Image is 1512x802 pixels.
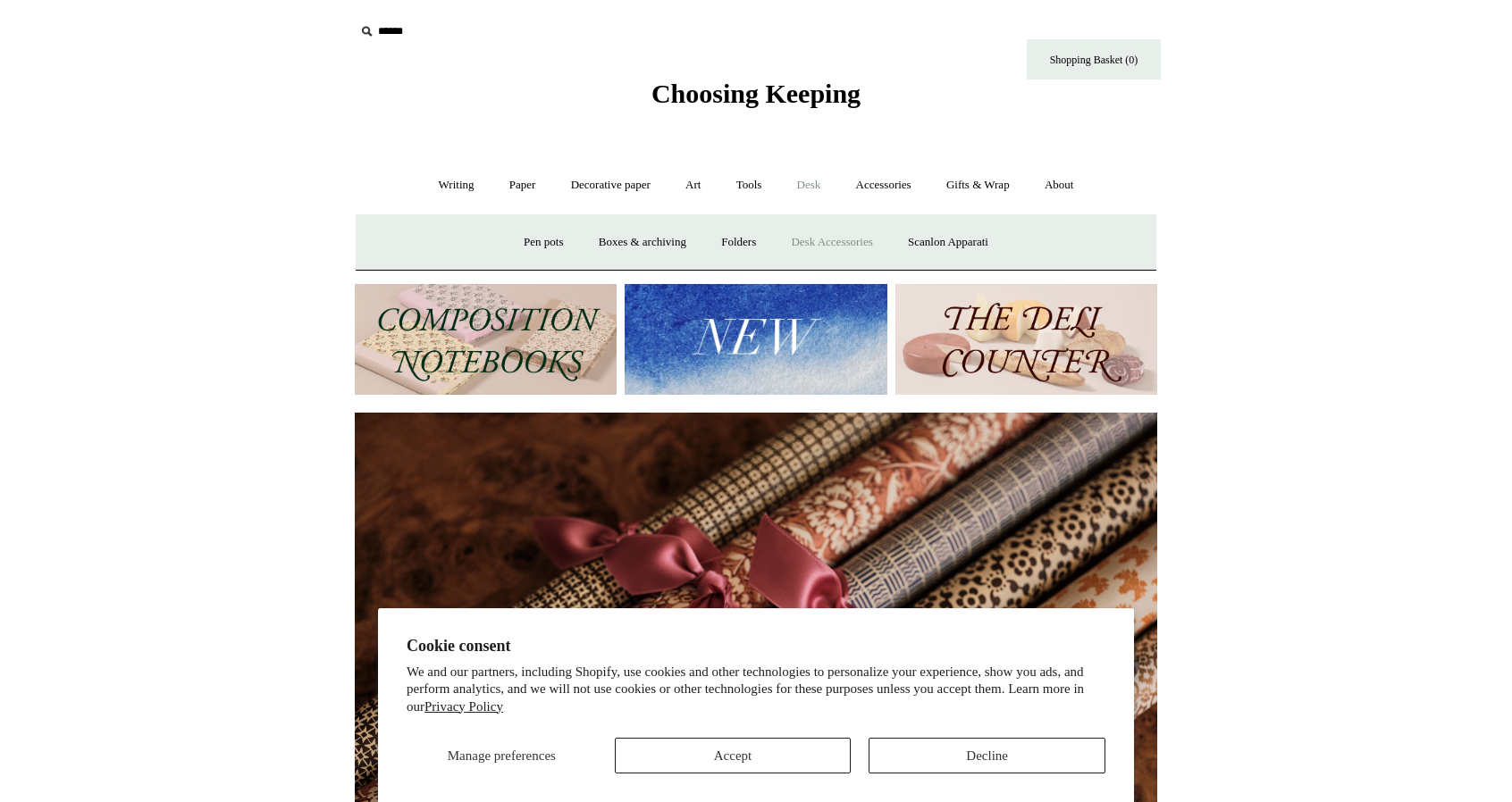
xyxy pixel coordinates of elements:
[1027,39,1161,79] a: Shopping Basket (0)
[355,284,617,396] img: 202302 Composition ledgers.jpg__PID:69722ee6-fa44-49dd-a067-31375e5d54ec
[669,162,717,209] a: Art
[625,284,886,396] img: New.jpg__PID:f73bdf93-380a-4a35-bcfe-7823039498e1
[705,219,772,266] a: Folders
[583,219,702,266] a: Boxes & archiving
[651,79,861,108] span: Choosing Keeping
[869,738,1105,773] button: Decline
[930,162,1026,209] a: Gifts & Wrap
[615,738,852,773] button: Accept
[423,162,491,209] a: Writing
[895,284,1157,396] img: The Deli Counter
[493,162,552,209] a: Paper
[555,162,667,209] a: Decorative paper
[373,647,408,682] button: Previous
[508,219,579,266] a: Pen pots
[840,162,928,209] a: Accessories
[407,664,1105,716] p: We and our partners, including Shopify, use cookies and other technologies to personalize your ex...
[424,699,503,714] a: Privacy Policy
[407,738,597,773] button: Manage preferences
[651,93,861,105] a: Choosing Keeping
[775,219,888,266] a: Desk Accessories
[892,219,1004,266] a: Scanlon Apparati
[720,162,778,209] a: Tools
[448,748,556,763] span: Manage preferences
[407,637,1105,656] h2: Cookie consent
[1029,162,1090,209] a: About
[781,162,837,209] a: Desk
